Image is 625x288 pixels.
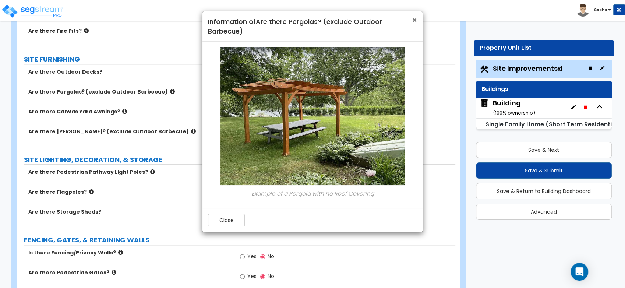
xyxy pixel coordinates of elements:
[571,263,588,281] div: Open Intercom Messenger
[412,15,417,25] span: ×
[208,214,245,226] button: Close
[220,47,405,185] img: pergola-min.jpeg
[412,16,417,24] button: Close
[208,17,417,36] h4: Information of Are there Pergolas? (exclude Outdoor Barbecue)
[251,190,374,197] em: Example of a Pergola with no Roof Covering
